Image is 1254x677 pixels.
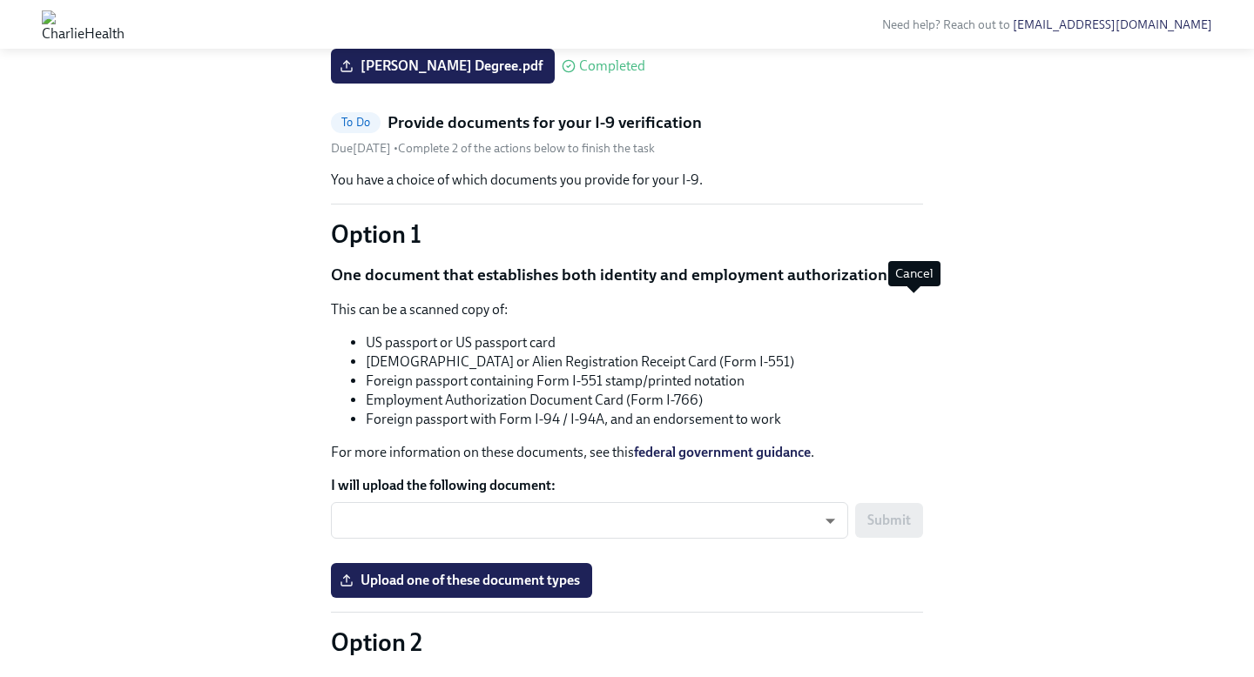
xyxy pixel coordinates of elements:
[1013,17,1212,32] a: [EMAIL_ADDRESS][DOMAIN_NAME]
[366,333,923,352] li: US passport or US passport card
[331,49,555,84] label: [PERSON_NAME] Degree.pdf
[42,10,125,38] img: CharlieHealth
[366,372,923,391] li: Foreign passport containing Form I-551 stamp/printed notation
[331,300,923,319] p: This can be a scanned copy of:
[331,563,592,598] label: Upload one of these document types
[331,502,848,539] div: ​
[331,264,923,286] p: One document that establishes both identity and employment authorization
[331,476,923,495] label: I will upload the following document:
[331,627,923,658] p: Option 2
[366,391,923,410] li: Employment Authorization Document Card (Form I-766)
[388,111,702,134] h5: Provide documents for your I-9 verification
[343,57,543,75] span: [PERSON_NAME] Degree.pdf
[331,141,394,156] span: Friday, September 19th 2025, 10:00 am
[331,171,923,190] p: You have a choice of which documents you provide for your I-9.
[579,59,645,73] span: Completed
[366,410,923,429] li: Foreign passport with Form I-94 / I-94A, and an endorsement to work
[343,572,580,589] span: Upload one of these document types
[331,111,923,158] a: To DoProvide documents for your I-9 verificationDue[DATE] •Complete 2 of the actions below to fin...
[634,444,811,460] a: federal government guidance
[882,17,1212,32] span: Need help? Reach out to
[331,218,923,250] p: Option 1
[331,443,923,462] p: For more information on these documents, see this .
[331,140,655,157] div: • Complete 2 of the actions below to finish the task
[331,116,381,129] span: To Do
[366,352,923,372] li: [DEMOGRAPHIC_DATA] or Alien Registration Receipt Card (Form I-551)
